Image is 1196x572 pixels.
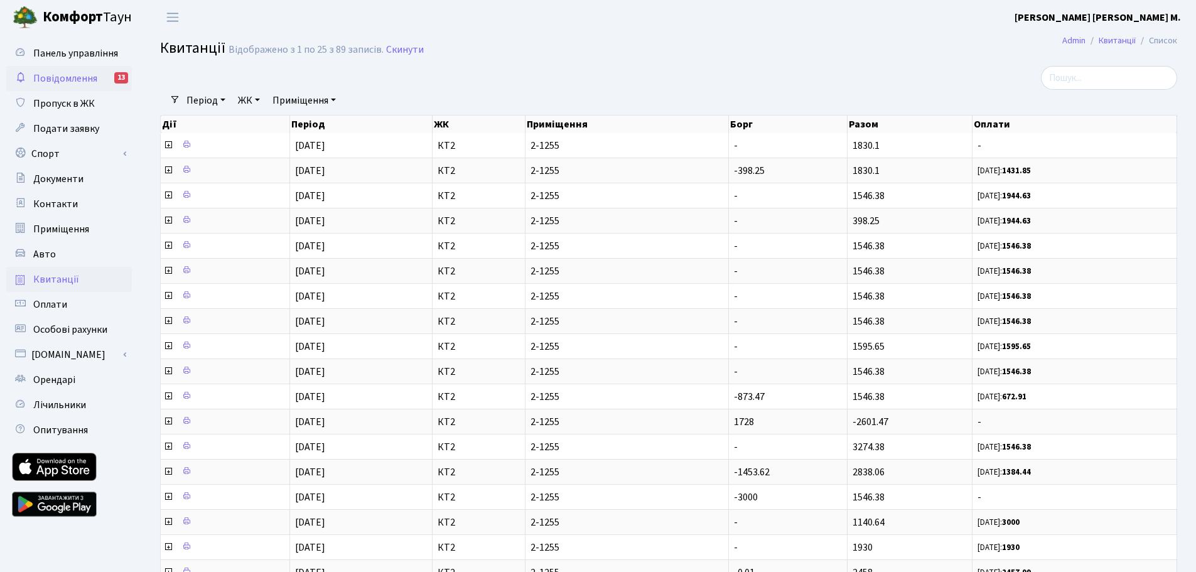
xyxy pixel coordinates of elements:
[33,373,75,387] span: Орендарі
[6,392,132,418] a: Лічильники
[6,217,132,242] a: Приміщення
[433,116,525,133] th: ЖК
[295,164,325,178] span: [DATE]
[734,415,754,429] span: 1728
[978,492,1172,502] span: -
[848,116,972,133] th: Разом
[734,239,738,253] span: -
[1002,190,1031,202] b: 1944.63
[978,291,1031,302] small: [DATE]:
[531,166,723,176] span: 2-1255
[978,165,1031,176] small: [DATE]:
[267,90,341,111] a: Приміщення
[734,390,765,404] span: -873.47
[978,441,1031,453] small: [DATE]:
[33,298,67,311] span: Оплати
[531,467,723,477] span: 2-1255
[978,391,1026,402] small: [DATE]:
[6,418,132,443] a: Опитування
[33,72,97,85] span: Повідомлення
[6,292,132,317] a: Оплати
[853,440,885,454] span: 3274.38
[734,515,738,529] span: -
[531,316,723,326] span: 2-1255
[295,340,325,353] span: [DATE]
[438,392,520,402] span: КТ2
[734,340,738,353] span: -
[181,90,230,111] a: Період
[734,264,738,278] span: -
[531,266,723,276] span: 2-1255
[295,315,325,328] span: [DATE]
[978,417,1172,427] span: -
[1015,11,1181,24] b: [PERSON_NAME] [PERSON_NAME] М.
[1002,441,1031,453] b: 1546.38
[853,515,885,529] span: 1140.64
[114,72,128,84] div: 13
[295,139,325,153] span: [DATE]
[972,116,1177,133] th: Оплати
[438,467,520,477] span: КТ2
[978,467,1031,478] small: [DATE]:
[295,189,325,203] span: [DATE]
[734,214,738,228] span: -
[734,541,738,554] span: -
[438,191,520,201] span: КТ2
[6,116,132,141] a: Подати заявку
[531,417,723,427] span: 2-1255
[1041,66,1177,90] input: Пошук...
[531,442,723,452] span: 2-1255
[531,216,723,226] span: 2-1255
[1043,28,1196,54] nav: breadcrumb
[853,214,880,228] span: 398.25
[1002,215,1031,227] b: 1944.63
[531,542,723,553] span: 2-1255
[1002,341,1031,352] b: 1595.65
[6,192,132,217] a: Контакти
[6,267,132,292] a: Квитанції
[734,164,765,178] span: -398.25
[1002,165,1031,176] b: 1431.85
[978,517,1020,528] small: [DATE]:
[438,492,520,502] span: КТ2
[853,139,880,153] span: 1830.1
[1002,517,1020,528] b: 3000
[853,264,885,278] span: 1546.38
[438,266,520,276] span: КТ2
[1062,34,1086,47] a: Admin
[6,141,132,166] a: Спорт
[853,239,885,253] span: 1546.38
[438,542,520,553] span: КТ2
[1002,291,1031,302] b: 1546.38
[531,191,723,201] span: 2-1255
[295,541,325,554] span: [DATE]
[531,392,723,402] span: 2-1255
[734,440,738,454] span: -
[531,492,723,502] span: 2-1255
[386,44,424,56] a: Скинути
[295,415,325,429] span: [DATE]
[978,316,1031,327] small: [DATE]:
[1002,366,1031,377] b: 1546.38
[853,340,885,353] span: 1595.65
[438,316,520,326] span: КТ2
[531,141,723,151] span: 2-1255
[853,164,880,178] span: 1830.1
[1002,391,1026,402] b: 672.91
[295,515,325,529] span: [DATE]
[290,116,433,133] th: Період
[33,122,99,136] span: Подати заявку
[853,465,885,479] span: 2838.06
[295,214,325,228] span: [DATE]
[157,7,188,28] button: Переключити навігацію
[295,365,325,379] span: [DATE]
[295,239,325,253] span: [DATE]
[1002,316,1031,327] b: 1546.38
[33,97,95,111] span: Пропуск в ЖК
[734,465,770,479] span: -1453.62
[853,390,885,404] span: 1546.38
[853,189,885,203] span: 1546.38
[853,541,873,554] span: 1930
[978,341,1031,352] small: [DATE]:
[734,490,758,504] span: -3000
